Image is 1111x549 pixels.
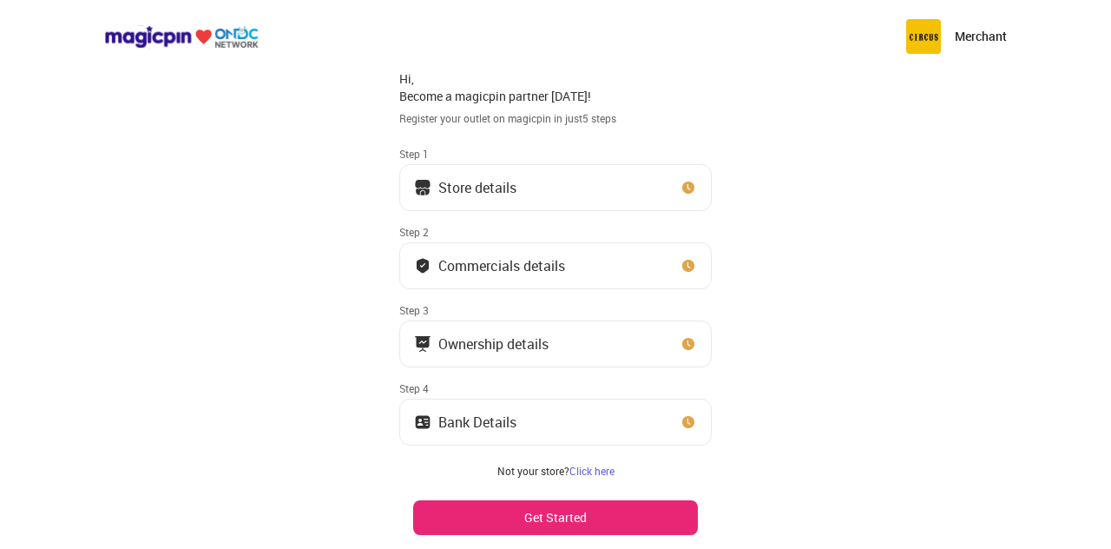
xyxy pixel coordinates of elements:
img: commercials_icon.983f7837.svg [414,335,431,353]
img: ownership_icon.37569ceb.svg [414,413,431,431]
img: clock_icon_new.67dbf243.svg [680,179,697,196]
button: Bank Details [399,399,712,446]
img: clock_icon_new.67dbf243.svg [680,335,697,353]
div: Hi, Become a magicpin partner [DATE]! [399,70,712,104]
div: Store details [438,183,516,192]
button: Commercials details [399,242,712,289]
button: Get Started [413,500,698,535]
img: circus.b677b59b.png [906,19,941,54]
span: Not your store? [497,464,569,478]
p: Merchant [955,28,1007,45]
img: storeIcon.9b1f7264.svg [414,179,431,196]
div: Bank Details [438,418,516,427]
div: Step 4 [399,381,712,395]
img: clock_icon_new.67dbf243.svg [680,413,697,431]
div: Step 1 [399,147,712,161]
img: bank_details_tick.fdc3558c.svg [414,257,431,274]
div: Commercials details [438,261,565,270]
div: Step 2 [399,225,712,239]
div: Ownership details [438,340,549,348]
img: clock_icon_new.67dbf243.svg [680,257,697,274]
div: Register your outlet on magicpin in just 5 steps [399,111,712,126]
a: Click here [569,464,615,478]
div: Step 3 [399,303,712,317]
img: ondc-logo-new-small.8a59708e.svg [104,25,259,49]
button: Ownership details [399,321,712,367]
button: Store details [399,164,712,211]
